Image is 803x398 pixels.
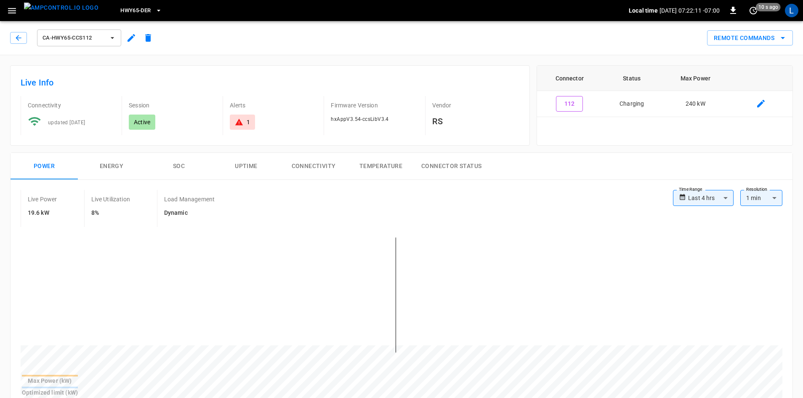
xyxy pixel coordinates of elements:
label: Resolution [746,186,767,193]
table: connector table [537,66,792,117]
h6: RS [432,115,519,128]
button: HWY65-DER [117,3,165,19]
button: set refresh interval [747,4,760,17]
p: [DATE] 07:22:11 -07:00 [659,6,720,15]
td: Charging [602,91,662,117]
button: Energy [78,153,145,180]
button: Connector Status [415,153,488,180]
p: Load Management [164,195,215,203]
h6: Dynamic [164,208,215,218]
p: Local time [629,6,658,15]
h6: 8% [91,208,130,218]
h6: Live Info [21,76,519,89]
h6: 19.6 kW [28,208,57,218]
p: Alerts [230,101,317,110]
td: 240 kW [662,91,729,117]
button: Connectivity [280,153,347,180]
div: profile-icon [785,4,798,17]
th: Max Power [662,66,729,91]
span: 10 s ago [756,3,781,11]
span: updated [DATE] [48,120,85,126]
button: ca-hwy65-ccs112 [37,29,121,46]
th: Status [602,66,662,91]
button: SOC [145,153,213,180]
p: Firmware Version [331,101,418,110]
span: ca-hwy65-ccs112 [43,33,105,43]
th: Connector [537,66,602,91]
p: Session [129,101,216,110]
div: 1 min [740,190,782,206]
p: Live Utilization [91,195,130,203]
button: Temperature [347,153,415,180]
button: Power [11,153,78,180]
label: Time Range [679,186,702,193]
p: Vendor [432,101,519,110]
button: 112 [556,96,583,112]
div: remote commands options [707,30,793,46]
button: Uptime [213,153,280,180]
span: hxAppV3.54-ccsLibV3.4 [331,116,388,122]
p: Live Power [28,195,57,203]
button: Remote Commands [707,30,793,46]
div: 1 [247,118,250,126]
img: ampcontrol.io logo [24,3,98,13]
p: Active [134,118,150,126]
span: HWY65-DER [120,6,151,16]
div: Last 4 hrs [688,190,734,206]
p: Connectivity [28,101,115,110]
